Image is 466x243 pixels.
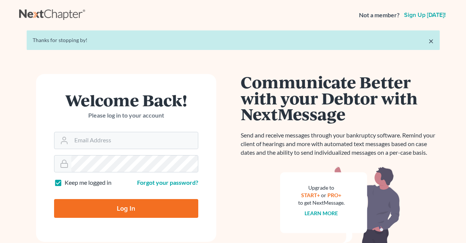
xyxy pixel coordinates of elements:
p: Send and receive messages through your bankruptcy software. Remind your client of hearings and mo... [241,131,440,157]
label: Keep me logged in [65,178,112,187]
a: Learn more [305,210,338,216]
a: PRO+ [327,192,341,198]
input: Log In [54,199,198,218]
span: or [321,192,326,198]
a: START+ [301,192,320,198]
h1: Welcome Back! [54,92,198,108]
div: Thanks for stopping by! [33,36,434,44]
div: Upgrade to [298,184,345,192]
h1: Communicate Better with your Debtor with NextMessage [241,74,440,122]
div: to get NextMessage. [298,199,345,207]
strong: Not a member? [359,11,400,20]
input: Email Address [71,132,198,149]
a: × [428,36,434,45]
a: Sign up [DATE]! [403,12,447,18]
p: Please log in to your account [54,111,198,120]
a: Forgot your password? [137,179,198,186]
